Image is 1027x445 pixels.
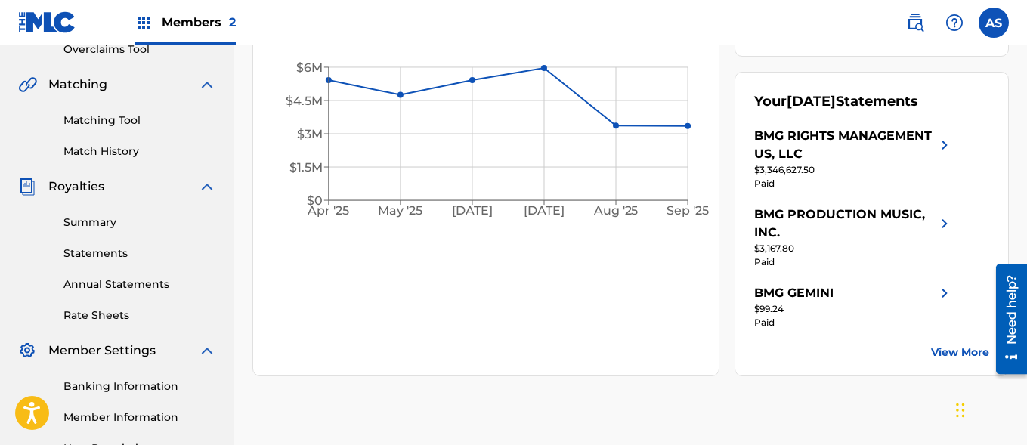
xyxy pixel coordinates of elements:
[48,178,104,196] span: Royalties
[754,255,954,269] div: Paid
[379,204,423,218] tspan: May '25
[48,76,107,94] span: Matching
[754,284,954,329] a: BMG GEMINIright chevron icon$99.24Paid
[289,160,323,175] tspan: $1.5M
[63,113,216,128] a: Matching Tool
[754,91,918,112] div: Your Statements
[754,316,954,329] div: Paid
[63,42,216,57] a: Overclaims Tool
[754,177,954,190] div: Paid
[754,206,954,269] a: BMG PRODUCTION MUSIC, INC.right chevron icon$3,167.80Paid
[939,8,970,38] div: Help
[754,284,834,302] div: BMG GEMINI
[63,277,216,292] a: Annual Statements
[296,60,323,75] tspan: $6M
[936,284,954,302] img: right chevron icon
[754,242,954,255] div: $3,167.80
[18,341,36,360] img: Member Settings
[985,258,1027,380] iframe: Resource Center
[63,409,216,425] a: Member Information
[198,341,216,360] img: expand
[162,14,236,31] span: Members
[945,14,964,32] img: help
[754,127,936,163] div: BMG RIGHTS MANAGEMENT US, LLC
[307,193,323,208] tspan: $0
[931,345,989,360] a: View More
[286,94,323,108] tspan: $4.5M
[18,178,36,196] img: Royalties
[667,204,710,218] tspan: Sep '25
[754,302,954,316] div: $99.24
[787,93,836,110] span: [DATE]
[936,127,954,163] img: right chevron icon
[452,204,493,218] tspan: [DATE]
[135,14,153,32] img: Top Rightsholders
[18,76,37,94] img: Matching
[754,206,936,242] div: BMG PRODUCTION MUSIC, INC.
[63,144,216,159] a: Match History
[198,76,216,94] img: expand
[754,163,954,177] div: $3,346,627.50
[229,15,236,29] span: 2
[63,246,216,261] a: Statements
[951,372,1027,445] iframe: Chat Widget
[308,204,350,218] tspan: Apr '25
[900,8,930,38] a: Public Search
[297,127,323,141] tspan: $3M
[18,11,76,33] img: MLC Logo
[198,178,216,196] img: expand
[63,215,216,230] a: Summary
[524,204,565,218] tspan: [DATE]
[593,204,639,218] tspan: Aug '25
[906,14,924,32] img: search
[63,379,216,394] a: Banking Information
[48,341,156,360] span: Member Settings
[956,388,965,433] div: Drag
[754,127,954,190] a: BMG RIGHTS MANAGEMENT US, LLCright chevron icon$3,346,627.50Paid
[63,307,216,323] a: Rate Sheets
[979,8,1009,38] div: User Menu
[936,206,954,242] img: right chevron icon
